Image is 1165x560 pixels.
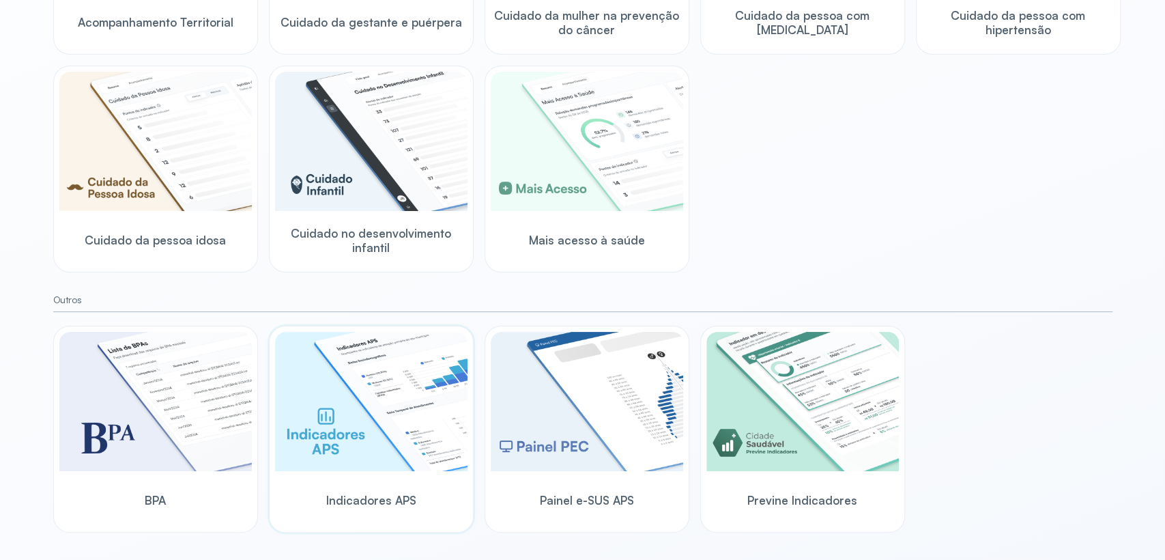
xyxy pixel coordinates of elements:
[491,8,683,38] span: Cuidado da mulher na prevenção do câncer
[706,332,899,471] img: previne-brasil.png
[275,332,468,471] img: aps-indicators.png
[491,72,683,211] img: healthcare-greater-access.png
[922,8,1114,38] span: Cuidado da pessoa com hipertensão
[529,233,645,247] span: Mais acesso à saúde
[747,493,857,507] span: Previne Indicadores
[540,493,634,507] span: Painel e-SUS APS
[85,233,226,247] span: Cuidado da pessoa idosa
[53,294,1112,306] small: Outros
[78,15,233,29] span: Acompanhamento Territorial
[59,72,252,211] img: elderly.png
[59,332,252,471] img: bpa.png
[326,493,416,507] span: Indicadores APS
[281,15,462,29] span: Cuidado da gestante e puérpera
[491,332,683,471] img: pec-panel.png
[275,226,468,255] span: Cuidado no desenvolvimento infantil
[145,493,166,507] span: BPA
[706,8,899,38] span: Cuidado da pessoa com [MEDICAL_DATA]
[275,72,468,211] img: child-development.png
